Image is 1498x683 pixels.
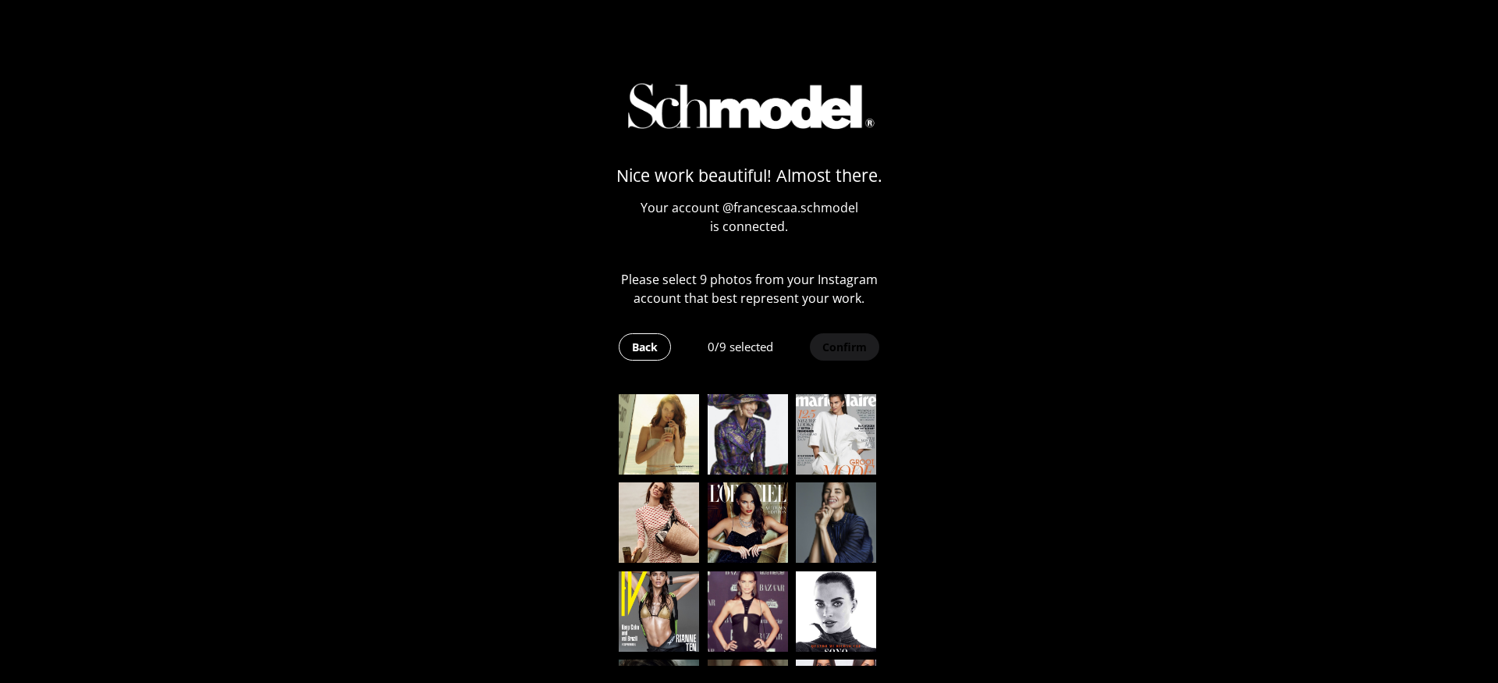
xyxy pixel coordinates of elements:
[708,338,773,356] div: 0 /9 selected
[614,73,884,138] img: img
[619,333,671,361] button: Back
[611,198,887,236] p: Your account @ francescaa.schmodel is connected.
[611,163,887,188] p: Nice work beautiful! Almost there.
[611,270,887,308] p: Please select 9 photos from your Instagram account that best represent your work.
